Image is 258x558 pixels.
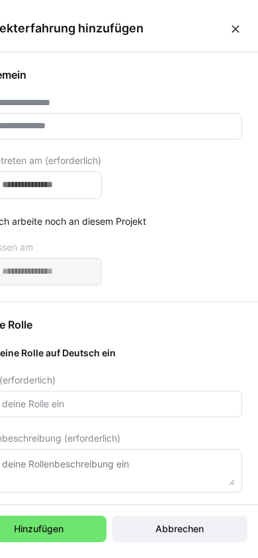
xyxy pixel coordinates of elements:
[112,516,247,542] button: Abbrechen
[153,522,206,536] span: Abbrechen
[12,522,65,536] span: Hinzufügen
